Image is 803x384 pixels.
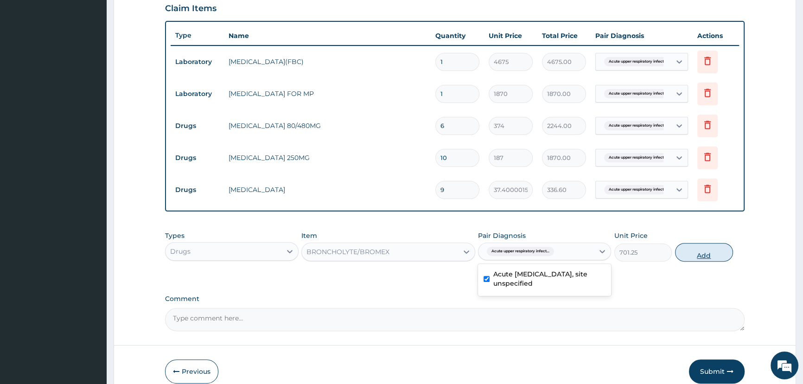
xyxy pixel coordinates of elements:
[604,153,671,162] span: Acute upper respiratory infect...
[165,232,185,240] label: Types
[537,26,591,45] th: Total Price
[484,26,537,45] th: Unit Price
[54,117,128,211] span: We're online!
[171,149,224,166] td: Drugs
[165,359,218,384] button: Previous
[171,117,224,134] td: Drugs
[165,4,217,14] h3: Claim Items
[171,85,224,102] td: Laboratory
[493,269,605,288] label: Acute [MEDICAL_DATA], site unspecified
[224,148,431,167] td: [MEDICAL_DATA] 250MG
[224,52,431,71] td: [MEDICAL_DATA](FBC)
[689,359,745,384] button: Submit
[224,116,431,135] td: [MEDICAL_DATA] 80/480MG
[17,46,38,70] img: d_794563401_company_1708531726252_794563401
[224,84,431,103] td: [MEDICAL_DATA] FOR MP
[675,243,733,262] button: Add
[224,180,431,199] td: [MEDICAL_DATA]
[604,185,671,194] span: Acute upper respiratory infect...
[165,295,745,303] label: Comment
[487,247,554,256] span: Acute upper respiratory infect...
[48,52,156,64] div: Chat with us now
[171,53,224,70] td: Laboratory
[591,26,693,45] th: Pair Diagnosis
[170,247,191,256] div: Drugs
[478,231,526,240] label: Pair Diagnosis
[301,231,317,240] label: Item
[152,5,174,27] div: Minimize live chat window
[5,253,177,286] textarea: Type your message and hit 'Enter'
[171,27,224,44] th: Type
[306,247,389,256] div: BRONCHOLYTE/BROMEX
[224,26,431,45] th: Name
[604,121,671,130] span: Acute upper respiratory infect...
[431,26,484,45] th: Quantity
[604,89,671,98] span: Acute upper respiratory infect...
[604,57,671,66] span: Acute upper respiratory infect...
[171,181,224,198] td: Drugs
[614,231,648,240] label: Unit Price
[693,26,739,45] th: Actions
